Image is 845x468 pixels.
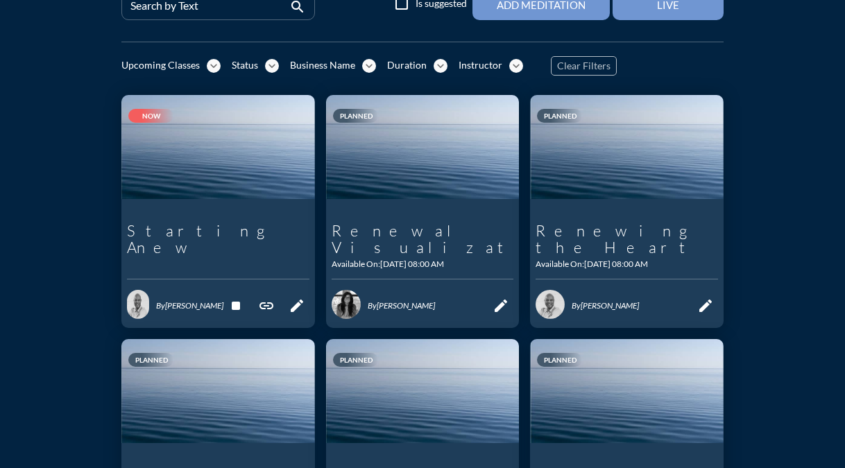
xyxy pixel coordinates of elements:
[434,59,447,73] i: expand_more
[121,60,200,71] div: Upcoming Classes
[387,60,427,71] div: Duration
[588,395,665,412] p: Yoga
[130,2,287,19] input: Search by Text
[127,125,309,158] p: Starting Anew
[332,290,361,319] img: 1586445345380%20-%20Steph_Chill_Profile_Temporary_BW.jpg
[509,59,523,73] i: expand_more
[581,300,639,311] span: [PERSON_NAME]
[332,387,514,420] p: Restore Vitality
[536,218,718,239] p: A 15-min meditation with [PERSON_NAME] in the morning.
[127,218,309,239] p: A 15-min mediation with [PERSON_NAME] in the morning.
[206,168,230,191] i: play_arrow
[362,59,376,73] i: expand_more
[551,56,617,76] button: Clear Filters
[572,300,581,311] span: By
[697,297,714,314] i: edit
[127,387,309,420] p: A Fresh Start
[459,60,502,71] div: Instructor
[258,297,275,314] i: link
[368,300,377,311] span: By
[265,59,279,73] i: expand_more
[207,59,221,73] i: expand_more
[536,290,565,319] img: 1582832593142%20-%2027a774d8d5.png
[289,297,305,314] i: edit
[156,300,165,311] span: By
[295,143,550,176] p: Renewal Visualization
[228,297,244,314] i: stop
[557,60,611,72] span: Clear Filters
[127,290,149,319] img: 1582832593142%20-%2027a774d8d5.png
[493,297,509,314] i: edit
[377,300,435,311] span: [PERSON_NAME]
[536,143,718,176] p: Renewing the Heart
[332,218,514,239] p: A 15-min meditation with [PERSON_NAME] in the morning.
[290,60,355,71] div: Business Name
[165,300,223,311] span: [PERSON_NAME]
[232,60,258,71] div: Status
